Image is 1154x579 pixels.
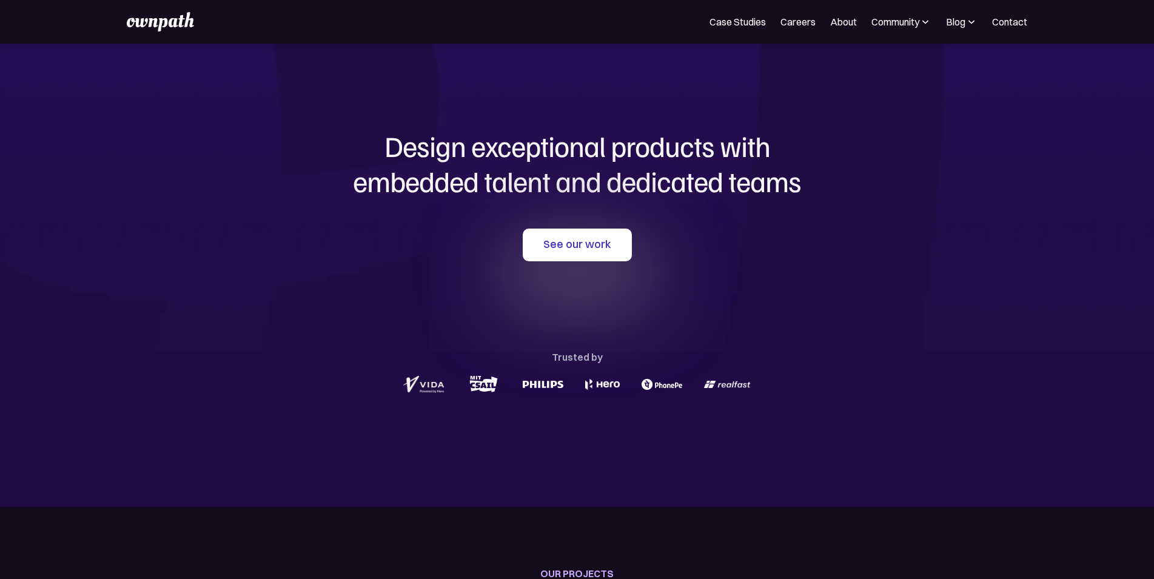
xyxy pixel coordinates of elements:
[830,15,857,29] a: About
[286,129,868,198] h1: Design exceptional products with embedded talent and dedicated teams
[523,229,632,261] a: See our work
[992,15,1027,29] a: Contact
[871,15,931,29] div: Community
[946,15,978,29] div: Blog
[780,15,816,29] a: Careers
[710,15,766,29] a: Case Studies
[946,15,965,29] div: Blog
[871,15,919,29] div: Community
[552,349,603,366] div: Trusted by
